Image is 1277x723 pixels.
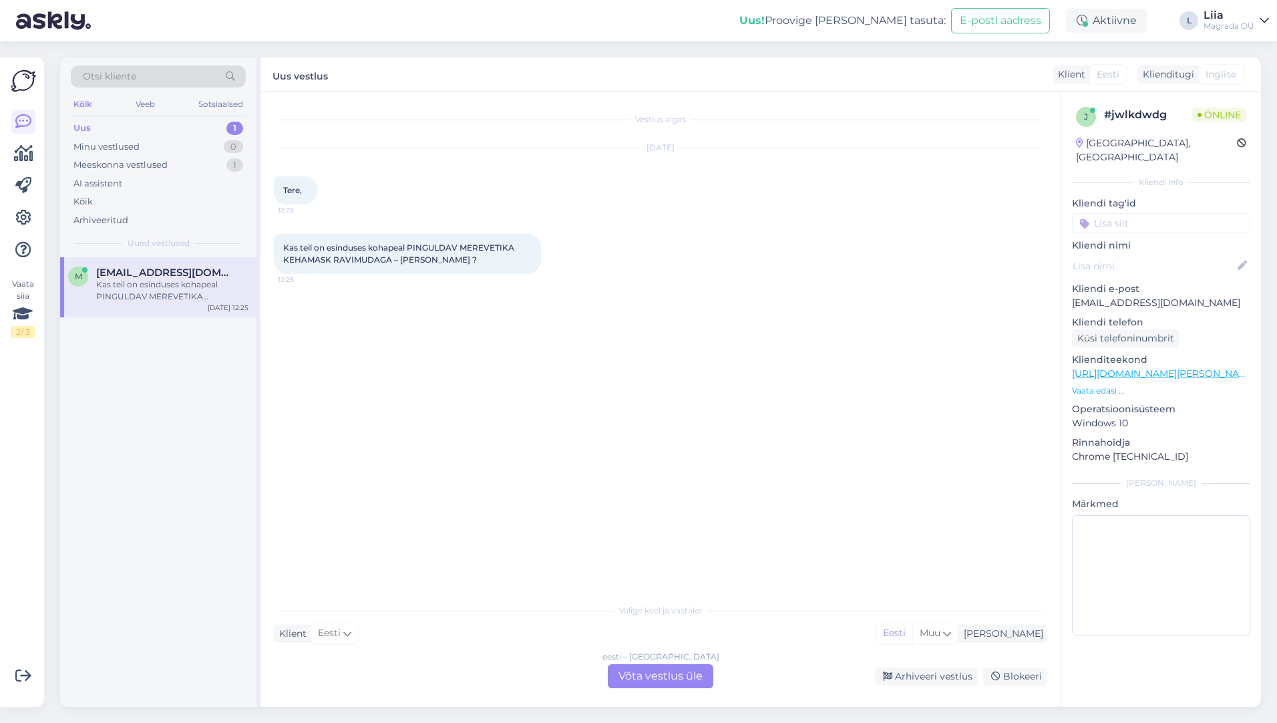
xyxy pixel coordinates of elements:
[128,237,190,249] span: Uued vestlused
[1072,368,1256,380] a: [URL][DOMAIN_NAME][PERSON_NAME]
[11,326,35,338] div: 2 / 3
[1072,497,1250,511] p: Märkmed
[1206,67,1236,82] span: Inglise
[1072,353,1250,367] p: Klienditeekond
[1179,11,1198,30] div: L
[274,142,1047,154] div: [DATE]
[1072,416,1250,430] p: Windows 10
[208,303,248,313] div: [DATE] 12:25
[1084,112,1088,122] span: j
[96,267,235,279] span: marikahaljaste@gmail.com
[73,140,140,154] div: Minu vestlused
[1053,67,1085,82] div: Klient
[958,627,1043,641] div: [PERSON_NAME]
[75,271,82,281] span: m
[1072,239,1250,253] p: Kliendi nimi
[602,651,719,663] div: eesti – [GEOGRAPHIC_DATA]
[1003,670,1042,682] font: Blokeeri
[71,96,95,113] div: Kõik
[73,158,168,172] div: Meeskonna vestlused
[272,65,328,84] label: Uus vestlus
[224,140,243,154] div: 0
[73,214,128,227] div: Arhiveeritud
[1072,315,1250,329] p: Kliendi telefon
[1076,137,1190,163] font: [GEOGRAPHIC_DATA], [GEOGRAPHIC_DATA]
[133,96,158,113] div: Veeb
[1072,402,1250,416] p: Operatsioonisüsteem
[283,185,302,195] span: Tere,
[1204,10,1254,21] div: Liia
[920,627,940,639] span: Muu
[1192,108,1246,122] span: Online
[1073,259,1235,273] input: Lisa nimi
[196,96,246,113] div: Sotsiaalsed
[739,13,946,29] div: Proovige [PERSON_NAME] tasuta:
[274,114,1047,126] div: Vestlus algas
[1072,329,1179,347] div: Küsi telefoninumbrit
[1072,477,1250,489] div: [PERSON_NAME]
[1072,282,1250,296] p: Kliendi e-post
[618,670,703,682] font: Võta vestlus üle
[11,68,36,94] img: Askly Logo
[1072,176,1250,188] div: Kliendi info
[1093,14,1137,27] font: Aktiivne
[1104,107,1192,123] div: #
[1072,296,1250,310] p: [EMAIL_ADDRESS][DOMAIN_NAME]
[274,605,1047,617] div: Valige keel ja vastake
[1137,67,1194,82] div: Klienditugi
[283,243,516,265] span: Kas teil on esinduses kohapeal PINGULDAV MEREVETIKA KEHAMASK RAVIMUDAGA – [PERSON_NAME] ?
[1072,436,1250,450] p: Rinnahoidja
[226,158,243,172] div: 1
[1204,21,1254,31] div: Magrada OÜ
[876,623,912,643] div: Eesti
[96,279,248,303] div: Kas teil on esinduses kohapeal PINGULDAV MEREVETIKA KEHAMASK RAVIMUDAGA – [PERSON_NAME] ?
[1111,108,1167,121] font: jwlkdwdg
[73,122,91,135] div: Uus
[1204,10,1269,31] a: LiiaMagrada OÜ
[1072,385,1250,397] p: Vaata edasi ...
[895,670,972,682] font: Arhiveeri vestlus
[278,275,328,285] span: 12:25
[73,177,122,190] div: AI assistent
[739,14,765,27] b: Uus!
[318,626,341,641] span: Eesti
[83,69,136,84] span: Otsi kliente
[1072,450,1250,464] p: Chrome [TECHNICAL_ID]
[11,278,35,302] font: Vaata siia
[1097,67,1119,82] span: Eesti
[226,122,243,135] div: 1
[278,205,328,215] span: 12:25
[951,8,1050,33] button: E-posti aadress
[1072,213,1250,233] input: Lisa silt
[274,627,307,641] div: Klient
[1072,196,1250,210] p: Kliendi tag'id
[73,195,93,208] div: Kõik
